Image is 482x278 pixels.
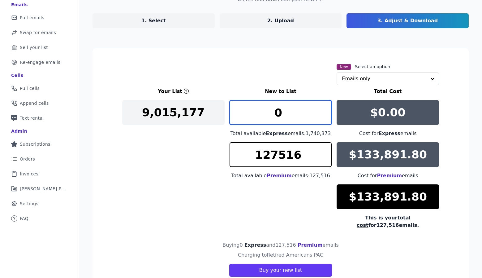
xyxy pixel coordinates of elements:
[11,128,27,134] div: Admin
[5,197,74,210] a: Settings
[20,141,50,147] span: Subscriptions
[337,130,439,137] div: Cost for emails
[377,173,402,179] span: Premium
[5,26,74,39] a: Swap for emails
[370,106,406,119] p: $0.00
[20,85,40,91] span: Pull cells
[20,59,60,65] span: Re-engage emails
[379,130,401,136] span: Express
[158,88,182,95] h3: Your List
[5,111,74,125] a: Text rental
[20,186,67,192] span: [PERSON_NAME] Performance
[377,17,438,24] p: 3. Adjust & Download
[11,72,23,78] div: Cells
[337,172,439,179] div: Cost for emails
[230,88,332,95] h3: New to List
[5,41,74,54] a: Sell your list
[5,137,74,151] a: Subscriptions
[142,106,205,119] p: 9,015,177
[20,15,44,21] span: Pull emails
[267,17,294,24] p: 2. Upload
[220,13,342,28] a: 2. Upload
[5,82,74,95] a: Pull cells
[244,242,266,248] span: Express
[5,167,74,181] a: Invoices
[337,64,351,70] span: New
[346,13,469,28] a: 3. Adjust & Download
[20,100,49,106] span: Append cells
[298,242,323,248] span: Premium
[229,264,332,277] button: Buy your new list
[230,172,332,179] div: Total available emails: 127,516
[238,251,323,259] h4: Charging to Retired Americans PAC
[20,156,35,162] span: Orders
[349,191,427,203] p: $133,891.80
[5,55,74,69] a: Re-engage emails
[93,13,215,28] a: 1. Select
[266,130,288,136] span: Express
[230,130,332,137] div: Total available emails: 1,740,373
[20,115,44,121] span: Text rental
[20,29,56,36] span: Swap for emails
[5,96,74,110] a: Append cells
[11,2,28,8] div: Emails
[349,148,427,161] p: $133,891.80
[20,44,48,51] span: Sell your list
[20,201,38,207] span: Settings
[141,17,166,24] p: 1. Select
[222,241,339,249] h4: Buying 0 and 127,516 emails
[337,88,439,95] h3: Total Cost
[20,171,38,177] span: Invoices
[337,214,439,229] div: This is your for 127,516 emails.
[355,64,390,70] label: Select an option
[5,152,74,166] a: Orders
[5,182,74,196] a: [PERSON_NAME] Performance
[20,215,28,222] span: FAQ
[5,11,74,24] a: Pull emails
[5,212,74,225] a: FAQ
[267,173,292,179] span: Premium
